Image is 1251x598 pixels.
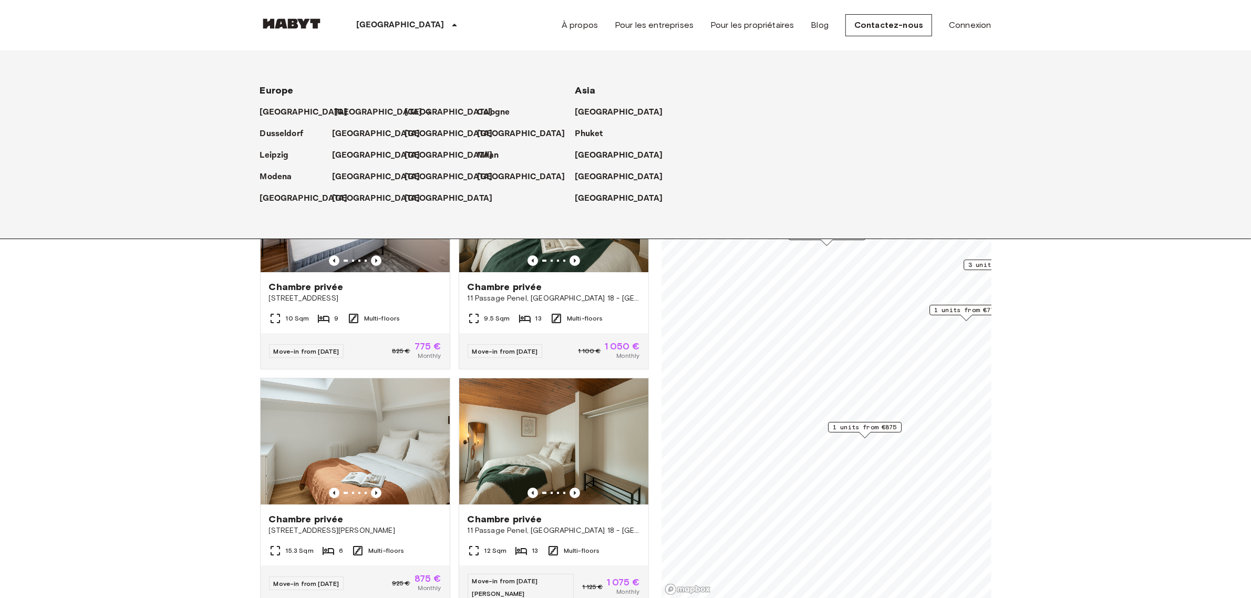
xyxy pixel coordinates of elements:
[478,149,499,162] p: Milan
[260,171,292,183] p: Modena
[478,128,565,140] p: [GEOGRAPHIC_DATA]
[260,106,348,119] p: [GEOGRAPHIC_DATA]
[478,106,521,119] a: Cologne
[459,146,649,369] a: Marketing picture of unit FR-18-011-001-008Previous imagePrevious imageChambre privée11 Passage P...
[833,422,897,432] span: 1 units from €875
[459,378,648,504] img: Marketing picture of unit FR-18-011-001-012
[269,281,344,293] span: Chambre privée
[528,488,538,498] button: Previous image
[575,106,674,119] a: [GEOGRAPHIC_DATA]
[575,192,674,205] a: [GEOGRAPHIC_DATA]
[484,314,510,323] span: 9.5 Sqm
[575,128,603,140] p: Phuket
[564,546,600,555] span: Multi-floors
[260,149,289,162] p: Leipzig
[261,378,450,504] img: Marketing picture of unit FR-18-003-003-05
[535,314,542,323] span: 13
[567,314,603,323] span: Multi-floors
[415,342,441,351] span: 775 €
[405,171,493,183] p: [GEOGRAPHIC_DATA]
[334,314,338,323] span: 9
[405,128,493,140] p: [GEOGRAPHIC_DATA]
[570,255,580,266] button: Previous image
[532,546,538,555] span: 13
[329,488,339,498] button: Previous image
[333,192,431,205] a: [GEOGRAPHIC_DATA]
[269,513,344,525] span: Chambre privée
[472,577,538,597] span: Move-in from [DATE][PERSON_NAME]
[357,19,444,32] p: [GEOGRAPHIC_DATA]
[335,106,433,119] a: [GEOGRAPHIC_DATA]
[468,513,542,525] span: Chambre privée
[478,171,576,183] a: [GEOGRAPHIC_DATA]
[392,346,410,356] span: 825 €
[260,106,358,119] a: [GEOGRAPHIC_DATA]
[665,583,711,595] a: Mapbox logo
[392,579,410,588] span: 925 €
[405,149,493,162] p: [GEOGRAPHIC_DATA]
[478,149,510,162] a: Milan
[575,128,614,140] a: Phuket
[269,525,441,536] span: [STREET_ADDRESS][PERSON_NAME]
[405,192,493,205] p: [GEOGRAPHIC_DATA]
[575,85,596,96] span: Asia
[333,171,431,183] a: [GEOGRAPHIC_DATA]
[260,85,294,96] span: Europe
[260,149,299,162] a: Leipzig
[468,293,640,304] span: 11 Passage Penel, [GEOGRAPHIC_DATA] 18 - [GEOGRAPHIC_DATA]
[405,171,503,183] a: [GEOGRAPHIC_DATA]
[929,305,1003,321] div: Map marker
[615,19,694,32] a: Pour les entreprises
[478,106,510,119] p: Cologne
[575,106,663,119] p: [GEOGRAPHIC_DATA]
[472,347,538,355] span: Move-in from [DATE]
[274,347,339,355] span: Move-in from [DATE]
[286,314,309,323] span: 10 Sqm
[364,314,400,323] span: Multi-floors
[605,342,639,351] span: 1 050 €
[335,106,422,119] p: [GEOGRAPHIC_DATA]
[562,19,598,32] a: À propos
[260,128,304,140] p: Dusseldorf
[616,351,639,360] span: Monthly
[582,582,603,592] span: 1 125 €
[333,192,420,205] p: [GEOGRAPHIC_DATA]
[405,106,493,119] p: [GEOGRAPHIC_DATA]
[578,346,601,356] span: 1 100 €
[405,106,503,119] a: [GEOGRAPHIC_DATA]
[339,546,343,555] span: 6
[274,580,339,587] span: Move-in from [DATE]
[405,128,503,140] a: [GEOGRAPHIC_DATA]
[575,171,663,183] p: [GEOGRAPHIC_DATA]
[329,255,339,266] button: Previous image
[607,578,639,587] span: 1 075 €
[468,281,542,293] span: Chambre privée
[371,255,381,266] button: Previous image
[811,19,829,32] a: Blog
[845,14,932,36] a: Contactez-nous
[418,583,441,593] span: Monthly
[968,260,1032,270] span: 3 units from €725
[828,422,902,438] div: Map marker
[405,192,503,205] a: [GEOGRAPHIC_DATA]
[964,260,1037,276] div: Map marker
[468,525,640,536] span: 11 Passage Penel, [GEOGRAPHIC_DATA] 18 - [GEOGRAPHIC_DATA]
[371,488,381,498] button: Previous image
[405,149,503,162] a: [GEOGRAPHIC_DATA]
[368,546,405,555] span: Multi-floors
[528,255,538,266] button: Previous image
[260,146,450,369] a: Marketing picture of unit FR-18-004-001-04Previous imagePrevious imageChambre privée[STREET_ADDRE...
[478,128,576,140] a: [GEOGRAPHIC_DATA]
[570,488,580,498] button: Previous image
[260,171,303,183] a: Modena
[269,293,441,304] span: [STREET_ADDRESS]
[260,192,358,205] a: [GEOGRAPHIC_DATA]
[415,574,441,583] span: 875 €
[934,305,998,315] span: 1 units from €775
[286,546,314,555] span: 15.3 Sqm
[478,171,565,183] p: [GEOGRAPHIC_DATA]
[333,149,420,162] p: [GEOGRAPHIC_DATA]
[333,149,431,162] a: [GEOGRAPHIC_DATA]
[484,546,507,555] span: 12 Sqm
[333,128,431,140] a: [GEOGRAPHIC_DATA]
